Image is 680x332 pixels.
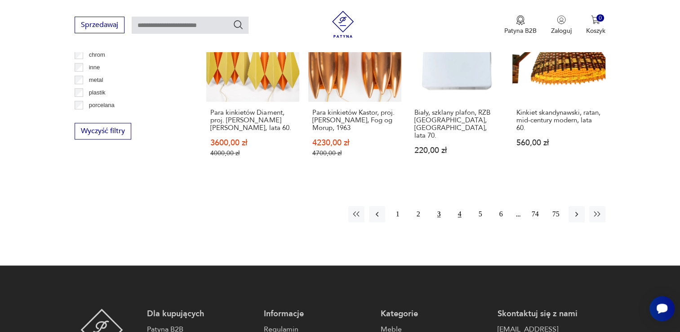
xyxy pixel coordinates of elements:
[504,15,537,35] a: Ikona medaluPatyna B2B
[498,309,605,319] p: Skontaktuj się z nami
[548,206,564,222] button: 75
[516,139,601,147] p: 560,00 zł
[493,206,509,222] button: 6
[512,9,605,175] a: Kinkiet skandynawski, ratan, mid-century modern, lata 60.Kinkiet skandynawski, ratan, mid-century...
[551,15,572,35] button: Zaloguj
[89,113,108,123] p: porcelit
[410,206,427,222] button: 2
[410,9,503,175] a: Biały, szklany plafon, RZB Bamberg, Niemcy, lata 70.Biały, szklany plafon, RZB [GEOGRAPHIC_DATA],...
[414,147,499,154] p: 220,00 zł
[75,17,124,33] button: Sprzedawaj
[312,109,397,132] h3: Para kinkietów Kastor, proj. [PERSON_NAME], Fog og Morup, 1963
[89,88,106,98] p: plastik
[308,9,401,175] a: SaleKlasykPara kinkietów Kastor, proj. Jo Hammerborg, Fog og Morup, 1963Para kinkietów Kastor, pr...
[551,27,572,35] p: Zaloguj
[591,15,600,24] img: Ikona koszyka
[264,309,372,319] p: Informacje
[452,206,468,222] button: 4
[89,100,115,110] p: porcelana
[210,139,295,147] p: 3600,00 zł
[75,22,124,29] a: Sprzedawaj
[390,206,406,222] button: 1
[516,15,525,25] img: Ikona medalu
[233,19,244,30] button: Szukaj
[586,15,605,35] button: 0Koszyk
[381,309,489,319] p: Kategorie
[649,296,675,321] iframe: Smartsupp widget button
[89,63,100,72] p: inne
[147,309,255,319] p: Dla kupujących
[210,109,295,132] h3: Para kinkietów Diament, proj. [PERSON_NAME] [PERSON_NAME], lata 60.
[414,109,499,139] h3: Biały, szklany plafon, RZB [GEOGRAPHIC_DATA], [GEOGRAPHIC_DATA], lata 70.
[89,75,103,85] p: metal
[516,109,601,132] h3: Kinkiet skandynawski, ratan, mid-century modern, lata 60.
[312,139,397,147] p: 4230,00 zł
[557,15,566,24] img: Ikonka użytkownika
[312,149,397,157] p: 4700,00 zł
[89,50,105,60] p: chrom
[206,9,299,175] a: SalePara kinkietów Diament, proj. Holm Sorensen, lata 60.Para kinkietów Diament, proj. [PERSON_NA...
[527,206,543,222] button: 74
[75,123,131,139] button: Wyczyść filtry
[210,149,295,157] p: 4000,00 zł
[596,14,604,22] div: 0
[329,11,356,38] img: Patyna - sklep z meblami i dekoracjami vintage
[504,15,537,35] button: Patyna B2B
[431,206,447,222] button: 3
[586,27,605,35] p: Koszyk
[472,206,489,222] button: 5
[504,27,537,35] p: Patyna B2B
